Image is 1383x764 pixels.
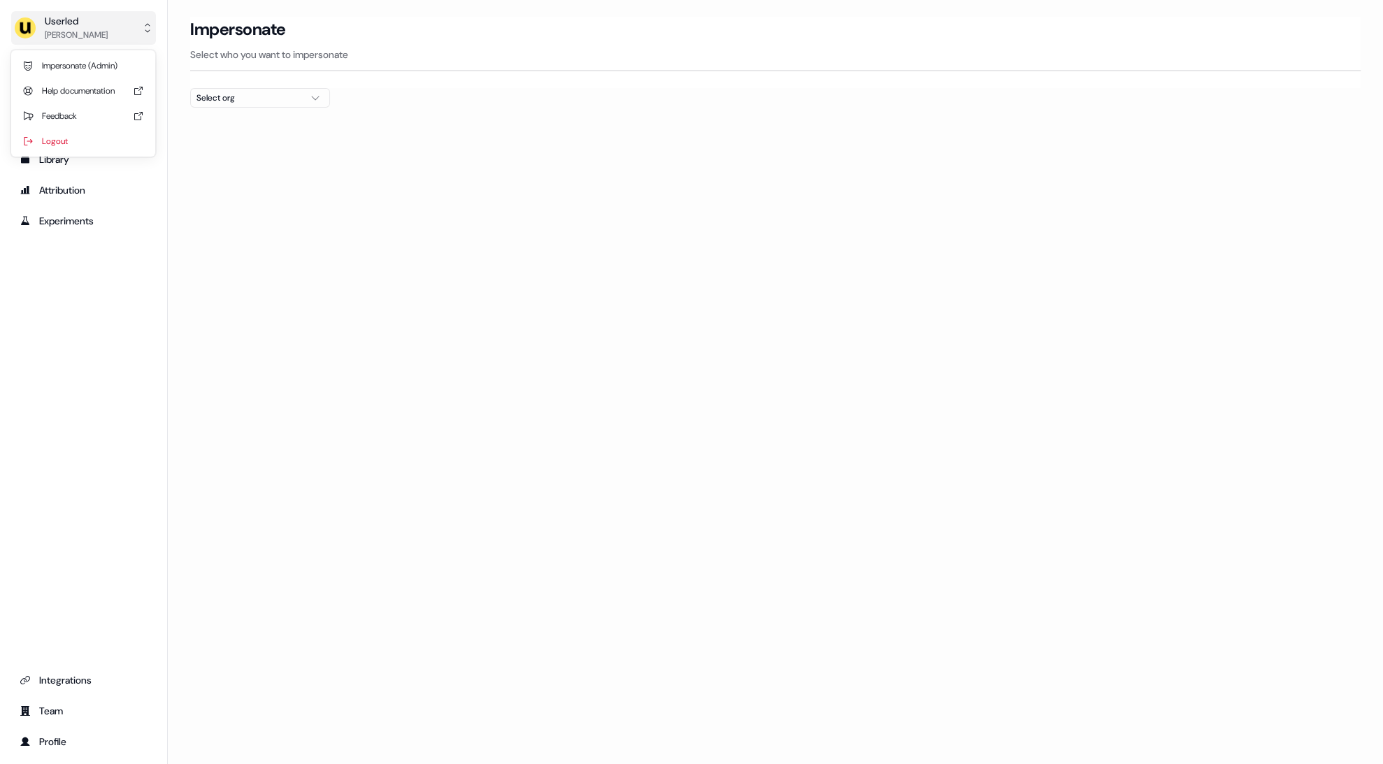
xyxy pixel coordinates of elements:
[17,53,150,78] div: Impersonate (Admin)
[17,129,150,154] div: Logout
[17,78,150,103] div: Help documentation
[11,11,156,45] button: Userled[PERSON_NAME]
[45,28,108,42] div: [PERSON_NAME]
[45,14,108,28] div: Userled
[17,103,150,129] div: Feedback
[11,50,155,157] div: Userled[PERSON_NAME]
